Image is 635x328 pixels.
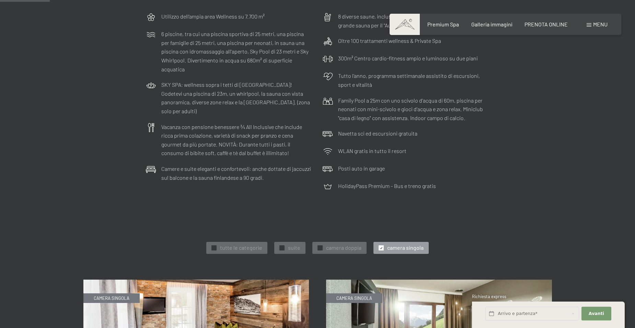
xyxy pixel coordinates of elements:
[161,12,265,21] p: Utilizzo dell‘ampia area Wellness su 7.700 m²
[338,164,385,173] p: Posti auto in garage
[593,21,608,27] span: Menu
[161,80,312,115] p: SKY SPA: wellness sopra i tetti di [GEOGRAPHIC_DATA]! Godetevi una piscina di 23m, un whirlpool, ...
[338,54,478,63] p: 300m² Centro cardio-fitness ampio e luminoso su due piani
[161,122,312,157] p: Vacanza con pensione benessere ¾ All Inclusive che include ricca prima colazione, varietà di snac...
[380,246,383,250] span: ✓
[471,21,512,27] a: Galleria immagini
[472,294,506,299] span: Richiesta express
[387,244,424,251] span: camera singola
[589,311,604,317] span: Avanti
[338,181,436,190] p: HolidayPass Premium – Bus e treno gratis
[161,30,312,73] p: 6 piscine, tra cui una piscina sportiva di 25 metri, una piscina per famiglie di 25 metri, una pi...
[220,244,262,251] span: tutte le categorie
[524,21,568,27] a: PRENOTA ONLINE
[83,280,309,284] a: Single Alpin
[281,246,284,250] span: ✓
[338,36,441,45] p: Oltre 100 trattamenti wellness & Private Spa
[161,164,312,182] p: Camere e suite eleganti e confortevoli: anche dottate di jaccuzzi sul balcone e la sauna finlande...
[338,96,489,122] p: Family Pool a 25m con uno scivolo d'acqua di 60m, piscina per neonati con mini-scivolo e gioci d'...
[338,147,406,155] p: WLAN gratis in tutto il resort
[326,244,361,251] span: camera doppia
[213,246,216,250] span: ✓
[338,71,489,89] p: Tutto l’anno, programma settimanale assistito di escursioni, sport e vitalità
[338,129,417,138] p: Navetta sci ed escursioni gratuita
[427,21,459,27] a: Premium Spa
[581,307,611,321] button: Avanti
[326,280,552,284] a: Single Superior
[319,246,322,250] span: ✓
[288,244,300,251] span: suite
[338,12,489,30] p: 8 diverse saune, inclusa sauna delle streghe all’aperto, una grande sauna per il "Aufguss" con vi...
